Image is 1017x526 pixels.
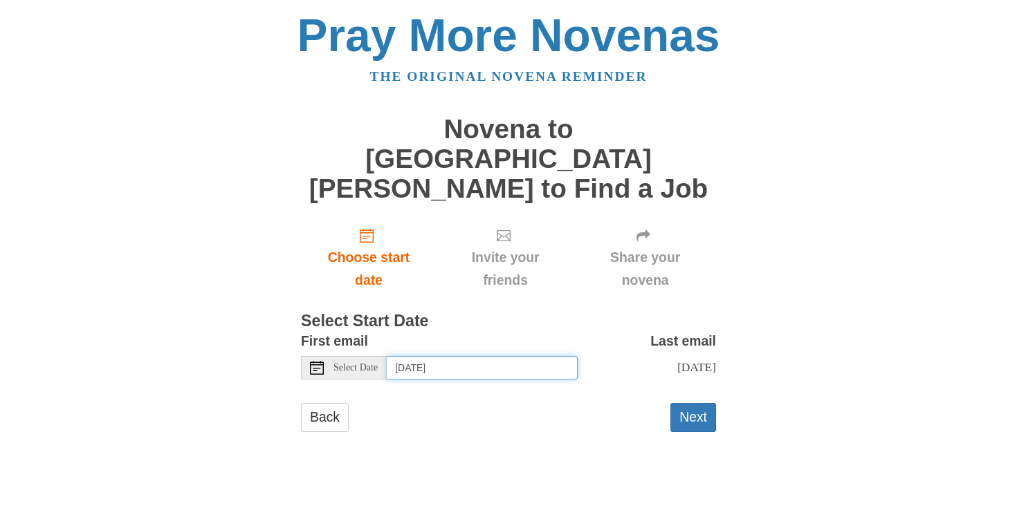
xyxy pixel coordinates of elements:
[333,363,378,373] span: Select Date
[370,69,648,84] a: The original novena reminder
[301,115,716,203] h1: Novena to [GEOGRAPHIC_DATA][PERSON_NAME] to Find a Job
[670,403,716,431] button: Next
[574,217,716,299] div: Click "Next" to confirm your start date first.
[297,10,720,61] a: Pray More Novenas
[315,246,423,292] span: Choose start date
[301,403,349,431] a: Back
[450,246,560,292] span: Invite your friends
[650,330,716,353] label: Last email
[301,217,437,299] a: Choose start date
[301,312,716,330] h3: Select Start Date
[301,330,368,353] label: First email
[588,246,702,292] span: Share your novena
[677,360,716,374] span: [DATE]
[437,217,574,299] div: Click "Next" to confirm your start date first.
